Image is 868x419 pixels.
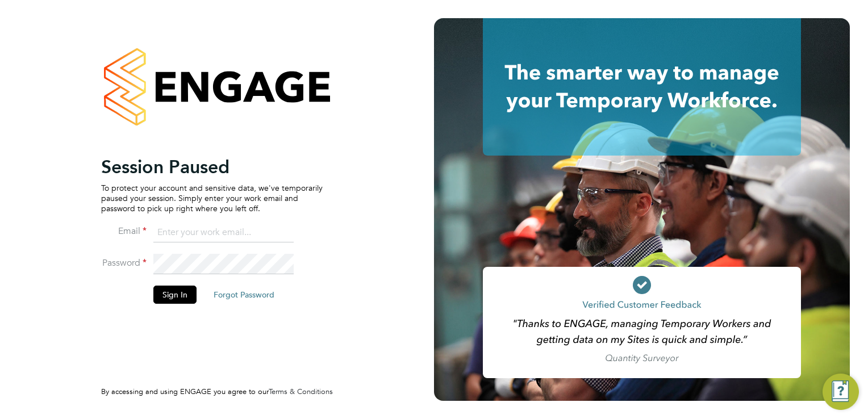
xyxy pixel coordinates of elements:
input: Enter your work email... [153,223,294,243]
h2: Session Paused [101,156,323,178]
button: Forgot Password [205,286,283,304]
button: Engage Resource Center [823,374,859,410]
label: Password [101,257,147,269]
button: Sign In [153,286,197,304]
a: Terms & Conditions [269,387,333,396]
p: To protect your account and sensitive data, we've temporarily paused your session. Simply enter y... [101,183,323,214]
label: Email [101,225,147,237]
span: By accessing and using ENGAGE you agree to our [101,387,333,396]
